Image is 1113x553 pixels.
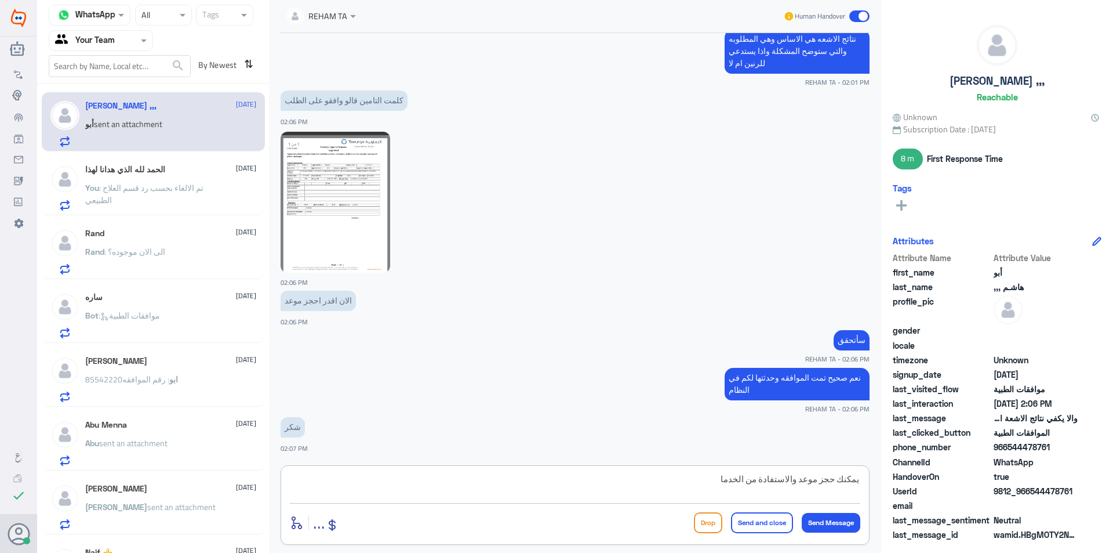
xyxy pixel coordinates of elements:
img: defaultAdmin.png [994,295,1023,324]
span: You [85,183,99,193]
span: locale [893,339,991,352]
span: : تم الالغاء بحسب رد قسم العلاج الطبيعي [85,180,203,208]
span: sent an attachment [99,436,168,451]
span: 02:06 PM [281,276,308,289]
p: 15/10/2025, 2:06 PM [725,368,870,400]
span: ChannelId [893,456,991,468]
span: null [994,324,1078,337]
span: [DATE] [236,482,256,493]
span: [DATE] [236,163,256,174]
button: ... [313,509,325,536]
span: ... [313,506,325,538]
span: ابو [169,374,178,384]
img: defaultAdmin.png [50,356,79,385]
img: defaultAdmin.png [50,101,79,130]
img: defaultAdmin.png [50,229,79,258]
span: Bot [85,310,99,320]
span: [DATE] [236,99,256,110]
span: Human Handover [795,11,845,21]
span: Subscription Date : [DATE] [893,123,1101,135]
span: Unknown [893,111,937,123]
span: wamid.HBgMOTY2NTQ0NDc4NzYxFQIAEhgUM0FCNzg5NjRBQUQyQ0MxNTc4MTAA [994,529,1078,541]
p: 15/10/2025, 2:07 PM [281,417,305,438]
img: defaultAdmin.png [50,420,79,449]
span: 02:06 PM [281,316,308,328]
p: 15/10/2025, 2:01 PM [725,29,870,74]
span: موافقات الطبية [994,383,1078,395]
span: [DATE] [236,291,256,301]
button: Drop [694,512,722,533]
span: 8 m [893,149,923,169]
h5: Rand [85,229,104,238]
span: last_clicked_button [893,427,991,439]
span: phone_number [893,441,991,453]
span: sent an attachment [147,500,216,515]
span: Attribute Value [994,252,1078,264]
img: defaultAdmin.png [977,26,1017,65]
i: check [12,489,26,503]
img: yourTeam.svg [55,32,72,49]
span: والا يكفي نتائج الاشعة الي عملنها [994,412,1078,424]
span: By Newest [191,55,239,78]
span: هاشـم ,,, [994,281,1078,293]
span: Abu [85,438,99,448]
span: : رقم الموافقه85542220 [85,372,169,387]
span: REHAM TA - 02:06 PM [805,355,870,364]
span: أبو [85,119,94,129]
span: Unknown [994,354,1078,366]
span: last_name [893,281,991,293]
span: last_visited_flow [893,383,991,395]
span: last_message [893,412,991,424]
span: first_name [893,266,991,279]
button: Avatar [8,523,30,545]
span: 2025-09-21T12:54:34.096Z [994,368,1078,381]
span: Rand [85,247,104,256]
span: timezone [893,354,991,366]
span: HandoverOn [893,471,991,483]
img: Widebot Logo [11,9,26,27]
img: defaultAdmin.png [50,484,79,513]
h5: الحمد لله الذي هدانا لهذا [85,165,165,175]
button: Send Message [802,513,860,533]
input: Search by Name, Local etc… [49,56,190,77]
span: null [994,339,1078,352]
span: 02:07 PM [281,442,308,455]
span: 0 [994,514,1078,526]
span: : موافقات الطبية [99,308,160,323]
span: 9812_966544478761 [994,485,1078,497]
span: last_interaction [893,397,991,410]
span: gender [893,324,991,337]
h5: [PERSON_NAME] ,,, [950,74,1045,88]
span: UserId [893,485,991,497]
span: 02:06 PM [281,115,308,128]
h5: ساره [85,292,103,302]
button: search [171,56,185,75]
span: sent an attachment [94,117,162,132]
span: Attribute Name [893,252,991,264]
i: ⇅ [244,55,253,74]
img: defaultAdmin.png [50,165,79,194]
span: 2 [994,456,1078,468]
p: 15/10/2025, 2:06 PM [281,291,356,311]
img: 1350640113397401.jpg [281,132,390,273]
h5: ابو عبدالعزيز [85,356,147,366]
span: REHAM TA - 02:06 PM [805,404,870,414]
span: [DATE] [236,355,256,365]
h6: Tags [893,183,912,193]
span: 966544478761 [994,441,1078,453]
img: defaultAdmin.png [50,292,79,321]
p: 15/10/2025, 2:06 PM [281,91,408,111]
span: REHAM TA - 02:01 PM [805,78,870,88]
p: 15/10/2025, 2:06 PM [834,330,870,350]
h5: Abu Menna [85,420,127,430]
span: [DATE] [236,227,256,237]
div: Tags [201,8,219,23]
h6: Attributes [893,236,934,246]
span: أبو [994,266,1078,279]
h5: أبو هاشـم ,,, [85,101,157,111]
span: [DATE] [236,418,256,429]
span: : الى الان موجوده؟ [104,244,165,259]
span: true [994,471,1078,483]
span: First Response Time [927,153,1003,165]
span: email [893,500,991,512]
